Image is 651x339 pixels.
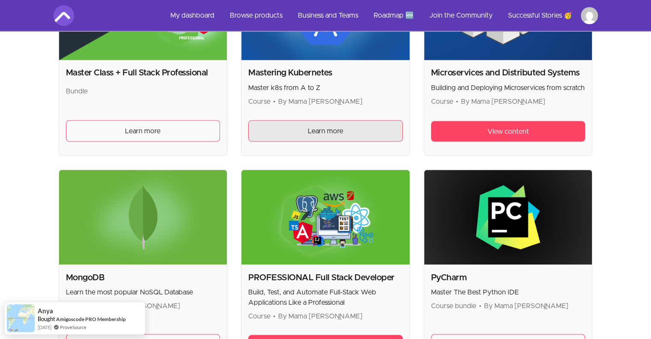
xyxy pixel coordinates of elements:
p: Learn the most popular NoSQL Database [66,287,220,297]
span: Learn more [125,126,161,136]
a: Roadmap 🆕 [367,5,421,26]
h2: Microservices and Distributed Systems [431,67,586,79]
p: Master k8s from A to Z [248,82,403,93]
a: Amigoscode PRO Membership [56,316,126,322]
h2: MongoDB [66,271,220,283]
span: Anya [38,307,53,315]
img: Product image for PyCharm [424,170,592,264]
a: Learn more [66,120,220,141]
span: Course bundle [431,302,476,309]
span: • [456,98,458,105]
span: • [273,98,276,105]
a: Business and Teams [291,5,365,26]
nav: Main [163,5,598,26]
span: By Mama [PERSON_NAME] [278,312,363,319]
span: Learn more [308,126,343,136]
span: Course [248,312,271,319]
img: Profile image for Ouachani Isslam [581,7,598,24]
p: Build, Test, and Automate Full-Stack Web Applications Like a Professional [248,287,403,307]
a: View content [431,121,586,141]
img: provesource social proof notification image [7,304,35,332]
span: • [479,302,482,309]
span: [DATE] [38,324,51,331]
a: Successful Stories 🥳 [501,5,579,26]
img: Product image for MongoDB [59,170,227,264]
span: By Mama [PERSON_NAME] [278,98,363,105]
span: Bundle [66,87,88,94]
h2: Mastering Kubernetes [248,67,403,79]
span: • [273,312,276,319]
a: ProveSource [60,324,86,331]
h2: Master Class + Full Stack Professional [66,67,220,79]
img: Amigoscode logo [54,5,74,26]
span: By Mama [PERSON_NAME] [484,302,568,309]
img: Product image for PROFESSIONAL Full Stack Developer [241,170,410,264]
span: View content [488,126,529,136]
a: Learn more [248,120,403,141]
p: Master The Best Python IDE [431,287,586,297]
h2: PyCharm [431,271,586,283]
a: Browse products [223,5,289,26]
span: By Mama [PERSON_NAME] [461,98,545,105]
h2: PROFESSIONAL Full Stack Developer [248,271,403,283]
a: My dashboard [163,5,221,26]
span: Course [248,98,271,105]
p: Building and Deploying Microservices from scratch [431,82,586,93]
span: Bought [38,315,55,322]
a: Join the Community [422,5,499,26]
span: Course [431,98,453,105]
